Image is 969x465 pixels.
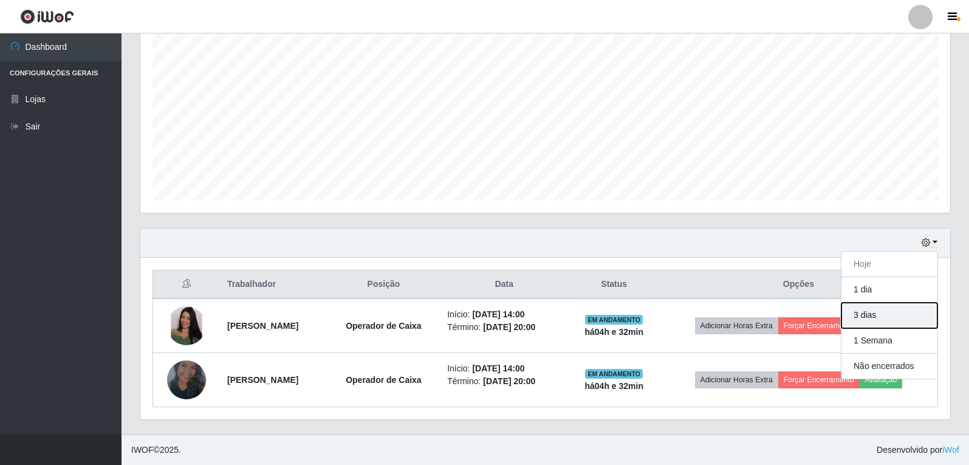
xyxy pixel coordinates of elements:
time: [DATE] 20:00 [483,322,535,332]
img: CoreUI Logo [20,9,74,24]
button: Adicionar Horas Extra [695,371,778,388]
time: [DATE] 14:00 [472,309,524,319]
th: Data [440,270,568,299]
button: 1 Semana [841,328,937,354]
button: Forçar Encerramento [778,371,860,388]
span: EM ANDAMENTO [585,369,643,379]
time: [DATE] 20:00 [483,376,535,386]
button: Hoje [841,252,937,277]
strong: Operador de Caixa [346,321,422,331]
button: 1 dia [841,277,937,303]
a: iWof [942,445,959,455]
th: Trabalhador [220,270,327,299]
img: 1756749190909.jpeg [167,306,206,345]
th: Status [568,270,660,299]
li: Término: [447,375,561,388]
li: Início: [447,362,561,375]
button: 3 dias [841,303,937,328]
img: 1758461814871.jpeg [167,345,206,415]
button: Avaliação [859,371,902,388]
th: Posição [327,270,440,299]
strong: há 04 h e 32 min [584,327,643,337]
strong: Operador de Caixa [346,375,422,385]
time: [DATE] 14:00 [472,363,524,373]
button: Não encerrados [841,354,937,379]
strong: há 04 h e 32 min [584,381,643,391]
strong: [PERSON_NAME] [227,375,298,385]
li: Término: [447,321,561,334]
span: IWOF [131,445,154,455]
span: Desenvolvido por [877,444,959,456]
button: Adicionar Horas Extra [695,317,778,334]
span: EM ANDAMENTO [585,315,643,325]
li: Início: [447,308,561,321]
strong: [PERSON_NAME] [227,321,298,331]
th: Opções [660,270,938,299]
button: Forçar Encerramento [778,317,860,334]
span: © 2025 . [131,444,181,456]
